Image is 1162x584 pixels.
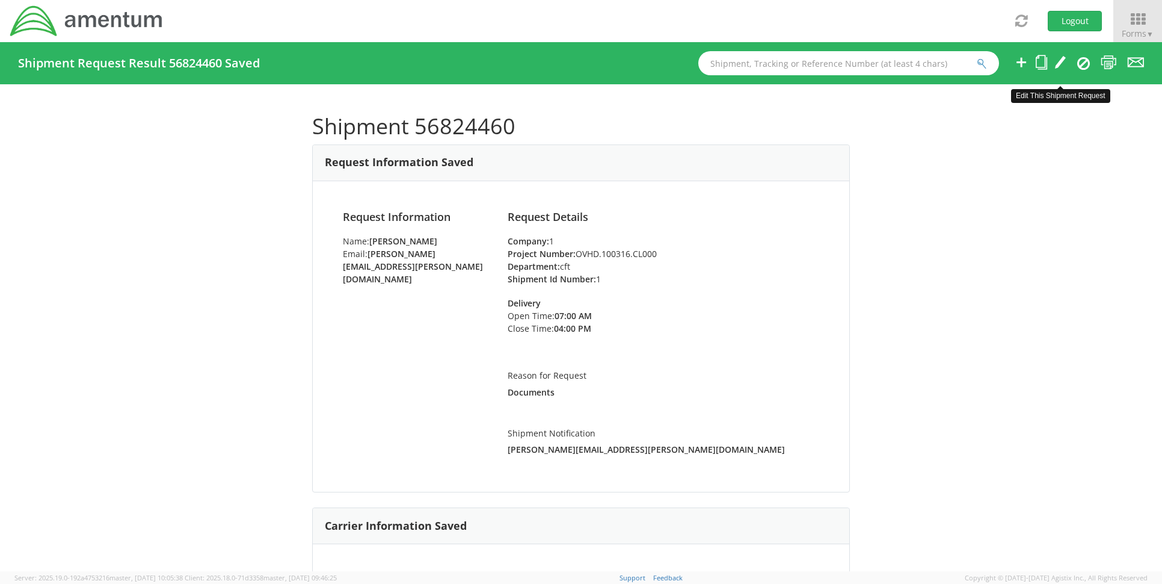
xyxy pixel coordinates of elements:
div: Edit This Shipment Request [1011,89,1110,103]
h3: Request Information Saved [325,157,473,169]
strong: 04:00 PM [554,323,591,334]
h5: Shipment Notification [508,429,819,438]
li: Email: [343,247,490,285]
li: cft [508,260,819,273]
li: 1 [508,235,819,247]
strong: Documents [508,387,555,398]
span: Forms [1122,28,1154,39]
strong: Department: [508,261,560,272]
h5: Reason for Request [508,371,819,380]
strong: [PERSON_NAME][EMAIL_ADDRESS][PERSON_NAME][DOMAIN_NAME] [343,248,483,285]
li: 1 [508,273,819,285]
span: Copyright © [DATE]-[DATE] Agistix Inc., All Rights Reserved [965,573,1148,583]
strong: 07:00 AM [555,310,592,322]
h1: Shipment 56824460 [312,114,850,138]
input: Shipment, Tracking or Reference Number (at least 4 chars) [698,51,999,75]
img: dyn-intl-logo-049831509241104b2a82.png [9,4,164,38]
a: Support [619,573,645,582]
strong: Company: [508,235,549,247]
span: ▼ [1146,29,1154,39]
strong: Project Number: [508,248,576,259]
span: master, [DATE] 10:05:38 [109,573,183,582]
span: master, [DATE] 09:46:25 [263,573,337,582]
h3: Carrier Information Saved [325,520,467,532]
h4: Request Details [508,211,819,223]
strong: [PERSON_NAME][EMAIL_ADDRESS][PERSON_NAME][DOMAIN_NAME] [508,444,785,455]
li: OVHD.100316.CL000 [508,247,819,260]
a: Feedback [653,573,683,582]
strong: Delivery [508,297,541,309]
strong: Shipment Id Number: [508,273,596,285]
h4: Request Information [343,211,490,223]
span: Client: 2025.18.0-71d3358 [185,573,337,582]
h4: Shipment Request Result 56824460 Saved [18,57,260,70]
li: Open Time: [508,309,629,322]
li: Name: [343,235,490,247]
li: Close Time: [508,322,629,335]
span: Server: 2025.19.0-192a4753216 [14,573,183,582]
button: Logout [1048,11,1102,31]
strong: [PERSON_NAME] [369,235,437,247]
